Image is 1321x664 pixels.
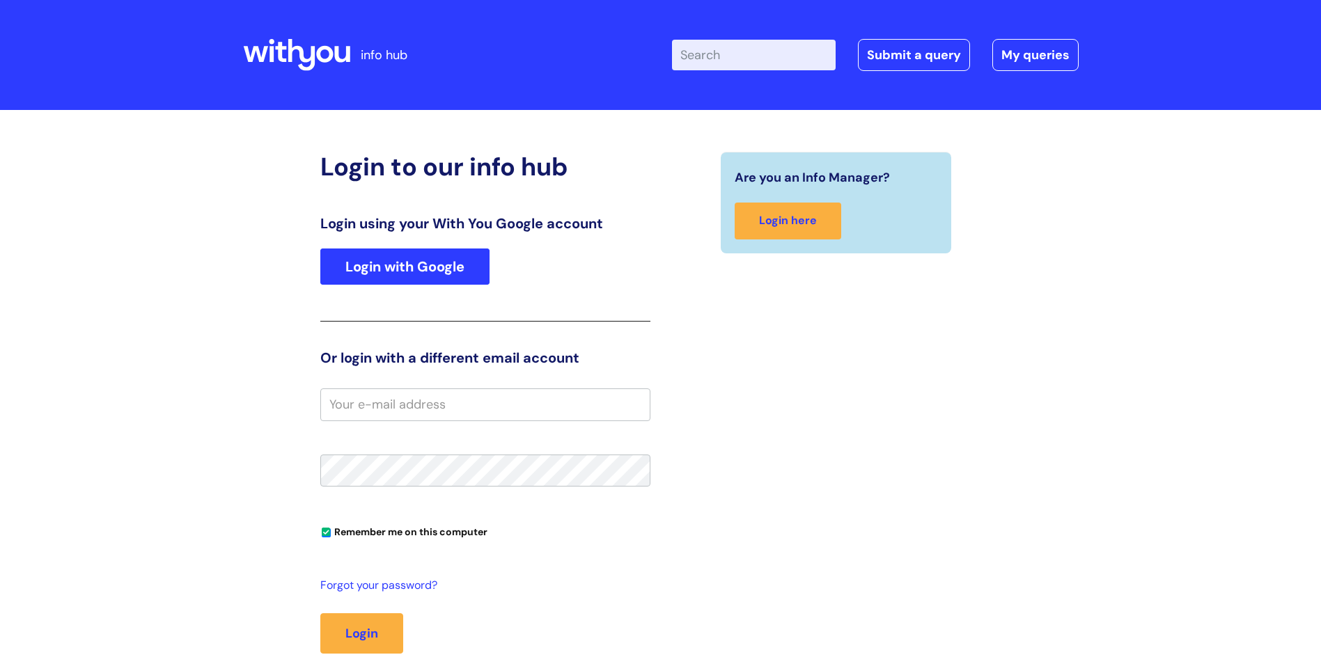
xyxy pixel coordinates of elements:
[320,576,643,596] a: Forgot your password?
[320,520,650,542] div: You can uncheck this option if you're logging in from a shared device
[322,528,331,537] input: Remember me on this computer
[735,166,890,189] span: Are you an Info Manager?
[320,613,403,654] button: Login
[858,39,970,71] a: Submit a query
[320,523,487,538] label: Remember me on this computer
[672,40,836,70] input: Search
[361,44,407,66] p: info hub
[992,39,1079,71] a: My queries
[320,248,490,285] a: Login with Google
[320,215,650,232] h3: Login using your With You Google account
[320,152,650,182] h2: Login to our info hub
[320,349,650,366] h3: Or login with a different email account
[320,388,650,420] input: Your e-mail address
[735,203,841,239] a: Login here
